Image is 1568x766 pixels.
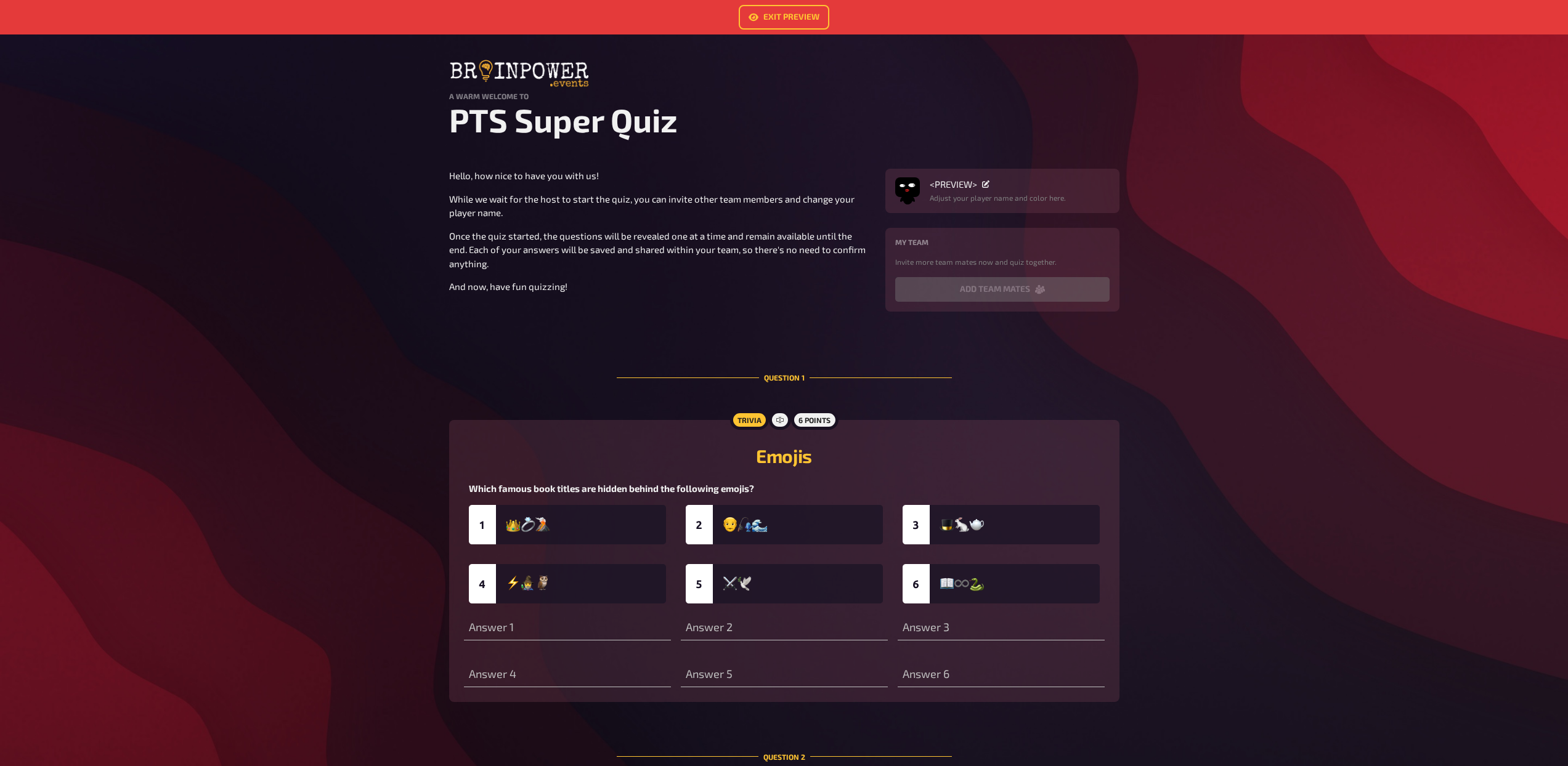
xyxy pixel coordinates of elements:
h1: PTS Super Quiz [449,100,1119,139]
input: Answer 5 [681,663,888,687]
p: Once the quiz started, the questions will be revealed one at a time and remain available until th... [449,229,871,271]
img: Avatar [895,175,920,200]
h2: Emojis [464,445,1105,467]
button: add team mates [895,277,1110,302]
div: Question 1 [617,342,952,413]
p: And now, have fun quizzing! [449,280,871,294]
p: Adjust your player name and color here. [930,192,1066,203]
img: image [469,505,1100,603]
h4: A warm welcome to [449,92,1119,100]
div: Trivia [729,410,768,430]
input: Answer 1 [464,616,671,640]
input: Answer 6 [898,663,1105,687]
p: Invite more team mates now and quiz together. [895,256,1110,267]
p: Hello, how nice to have you with us! [449,169,871,183]
a: Exit Preview [739,5,829,30]
span: <PREVIEW> [930,179,977,190]
p: While we wait for the host to start the quiz, you can invite other team members and change your p... [449,192,871,220]
div: 6 points [791,410,838,430]
h4: My team [895,238,1110,246]
button: Avatar [895,179,920,203]
input: Answer 3 [898,616,1105,640]
span: Which famous book titles are hidden behind the following emojis? [469,483,754,494]
input: Answer 4 [464,663,671,687]
input: Answer 2 [681,616,888,640]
